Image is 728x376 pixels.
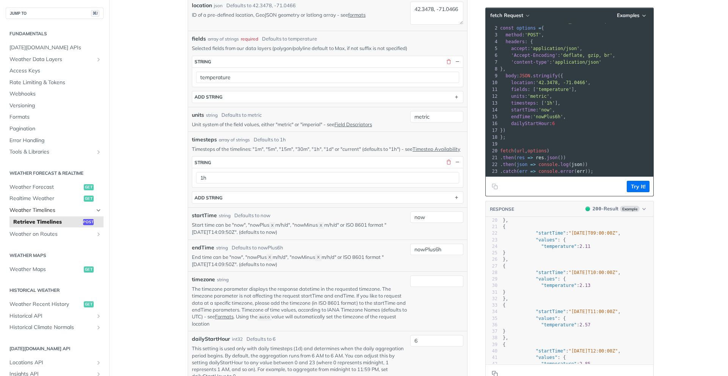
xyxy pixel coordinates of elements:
[500,94,552,99] span: : ,
[91,10,99,17] span: ⌘/
[486,72,499,79] div: 9
[503,230,621,236] span: : ,
[6,30,104,37] h2: Fundamentals
[577,169,585,174] span: err
[527,94,549,99] span: 'metric'
[530,162,536,167] span: =>
[486,141,499,147] div: 19
[445,159,452,166] button: Delete
[9,113,102,121] span: Formats
[503,361,590,367] span: :
[192,91,463,103] button: ADD string
[500,25,514,31] span: const
[538,169,558,174] span: console
[84,266,94,273] span: get
[192,45,463,52] p: Selected fields from our data layers (polygon/polyline default to Max, if not suffix is not speci...
[246,335,276,343] div: Defaults to 6
[486,79,499,86] div: 10
[334,121,372,127] a: Field Descriptors
[9,125,102,133] span: Pagination
[410,2,463,25] textarea: 42.3478, -71.0466
[519,169,528,174] span: err
[9,183,82,191] span: Weather Forecast
[579,361,590,367] span: 2.85
[486,289,497,296] div: 31
[568,309,618,314] span: "[DATE]T11:00:00Z"
[6,88,104,100] a: Webhooks
[232,336,243,343] div: int32
[560,53,612,58] span: 'deflate, gzip, br'
[192,56,463,67] button: string
[500,25,544,31] span: {
[9,102,102,110] span: Versioning
[6,135,104,146] a: Error Handling
[83,219,94,225] span: post
[627,181,650,192] button: Try It!
[219,136,250,143] div: array of strings
[9,44,102,52] span: [DATE][DOMAIN_NAME] APIs
[486,45,499,52] div: 5
[254,136,286,144] div: Defaults to 1h
[503,224,505,229] span: {
[192,335,230,343] label: dailyStartHour
[9,230,94,238] span: Weather on Routes
[486,328,497,335] div: 37
[503,276,566,282] span: : {
[544,100,555,106] span: '1h'
[271,223,274,228] span: X
[582,205,650,213] button: 200200-ResultExample
[9,137,102,144] span: Error Handling
[486,25,499,31] div: 2
[96,231,102,237] button: Show subpages for Weather on Routes
[348,12,366,18] a: formats
[216,244,228,251] div: string
[9,79,102,86] span: Rate Limiting & Tokens
[519,73,530,78] span: JSON
[500,87,577,92] span: : [ ],
[96,207,102,213] button: Hide subpages for Weather Timelines
[533,73,558,78] span: stringify
[503,342,505,347] span: {
[215,313,234,320] a: Formats
[500,114,566,119] span: : ,
[568,230,618,236] span: "[DATE]T09:00:00Z"
[486,168,499,175] div: 23
[9,301,82,308] span: Weather Recent History
[560,169,574,174] span: error
[500,148,514,154] span: fetch
[6,8,104,19] button: JUMP TO⌘/
[500,39,533,44] span: : {
[6,322,104,333] a: Historical Climate NormalsShow subpages for Historical Climate Normals
[552,121,555,126] span: 6
[503,218,508,223] span: },
[486,134,499,141] div: 18
[503,290,505,295] span: }
[541,361,577,367] span: "temperature"
[536,309,566,314] span: "startTime"
[486,147,499,154] div: 20
[527,155,533,160] span: =>
[6,123,104,135] a: Pagination
[486,59,499,66] div: 7
[6,345,104,352] h2: [DATE][DOMAIN_NAME] API
[208,36,239,42] div: array of strings
[96,360,102,366] button: Show subpages for Locations API
[486,31,499,38] div: 3
[96,313,102,319] button: Show subpages for Historical API
[6,252,104,259] h2: Weather Maps
[6,357,104,368] a: Locations APIShow subpages for Locations API
[503,162,514,167] span: then
[500,100,560,106] span: : [ ],
[511,53,558,58] span: 'Accept-Encoding'
[486,86,499,93] div: 11
[500,32,544,38] span: : ,
[192,221,407,236] p: Start time can be "now", "nowPlus m/h/d", "nowMinus m/h/d" or ISO 8601 format "[DATE]T14:09:50Z"....
[536,230,566,236] span: "startTime"
[503,237,566,243] span: : {
[503,355,566,360] span: : {
[9,67,102,75] span: Access Keys
[486,296,497,302] div: 32
[538,25,541,31] span: =
[6,42,104,53] a: [DATE][DOMAIN_NAME] APIs
[96,324,102,331] button: Show subpages for Historical Climate Normals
